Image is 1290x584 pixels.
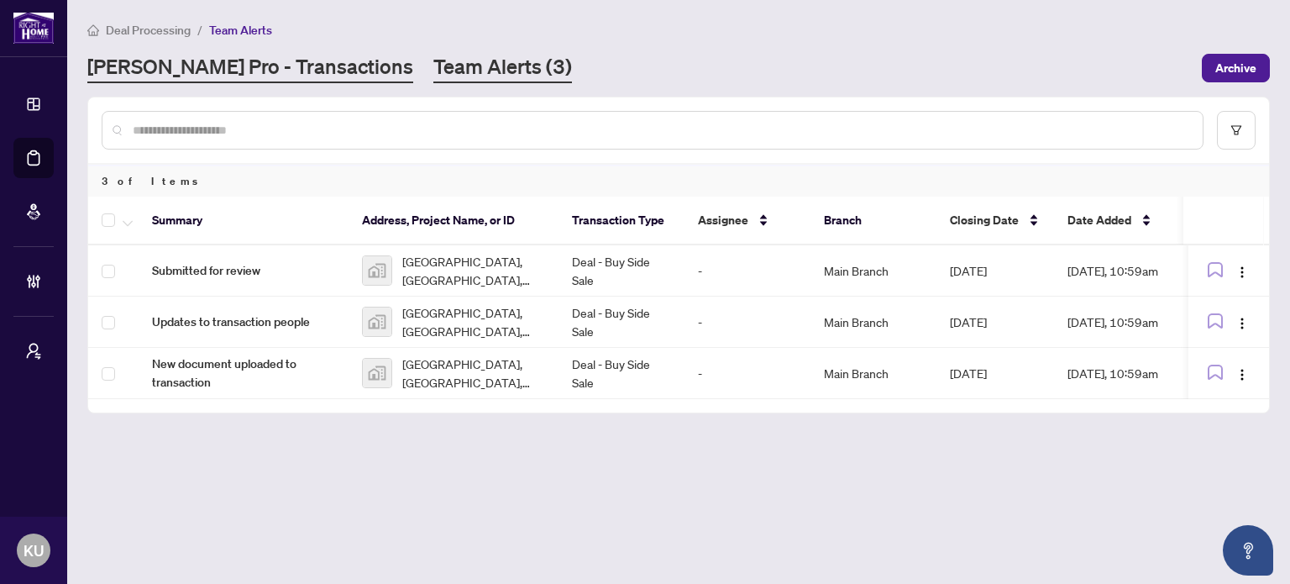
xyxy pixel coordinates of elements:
span: Closing Date [950,211,1019,229]
img: thumbnail-img [363,308,391,336]
td: Deal - Buy Side Sale [558,245,684,297]
button: Logo [1229,360,1256,387]
button: Open asap [1223,525,1273,576]
td: [DATE], 10:59am [1054,348,1205,399]
a: Team Alerts (3) [433,53,572,83]
button: Logo [1229,308,1256,335]
td: [DATE], 10:59am [1054,297,1205,348]
button: Logo [1229,257,1256,284]
th: Branch [810,197,936,245]
span: Archive [1215,55,1256,82]
span: [GEOGRAPHIC_DATA], [GEOGRAPHIC_DATA], [GEOGRAPHIC_DATA] [402,303,545,340]
img: thumbnail-img [363,256,391,285]
td: Deal - Buy Side Sale [558,297,684,348]
td: Main Branch [810,348,936,399]
span: Date Added [1067,211,1131,229]
td: - [684,245,810,297]
th: Address, Project Name, or ID [349,197,558,245]
td: [DATE], 10:59am [1054,245,1205,297]
a: [PERSON_NAME] Pro - Transactions [87,53,413,83]
img: thumbnail-img [363,359,391,387]
span: [GEOGRAPHIC_DATA], [GEOGRAPHIC_DATA], [GEOGRAPHIC_DATA] [402,355,545,392]
img: Logo [1235,266,1249,279]
span: home [87,24,99,36]
th: Date Added [1054,197,1205,245]
div: 3 of Items [88,165,1269,197]
td: Deal - Buy Side Sale [558,348,684,399]
img: Logo [1235,317,1249,330]
button: Archive [1202,54,1270,82]
th: Assignee [684,197,810,245]
span: filter [1230,124,1242,136]
span: [GEOGRAPHIC_DATA], [GEOGRAPHIC_DATA], [GEOGRAPHIC_DATA] [402,252,545,289]
span: Deal Processing [106,23,191,38]
button: filter [1217,111,1256,150]
span: Submitted for review [152,261,335,280]
th: Summary [139,197,349,245]
td: Main Branch [810,297,936,348]
li: / [197,20,202,39]
span: Updates to transaction people [152,313,335,331]
td: [DATE] [936,348,1054,399]
td: [DATE] [936,245,1054,297]
th: Closing Date [936,197,1054,245]
span: New document uploaded to transaction [152,355,335,392]
span: user-switch [25,343,42,360]
td: Main Branch [810,245,936,297]
span: Assignee [698,211,748,229]
th: Transaction Type [558,197,684,245]
td: [DATE] [936,297,1054,348]
img: Logo [1235,368,1249,381]
span: KU [24,539,44,562]
td: - [684,348,810,399]
span: Team Alerts [209,23,272,38]
img: logo [13,13,54,44]
td: - [684,297,810,348]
